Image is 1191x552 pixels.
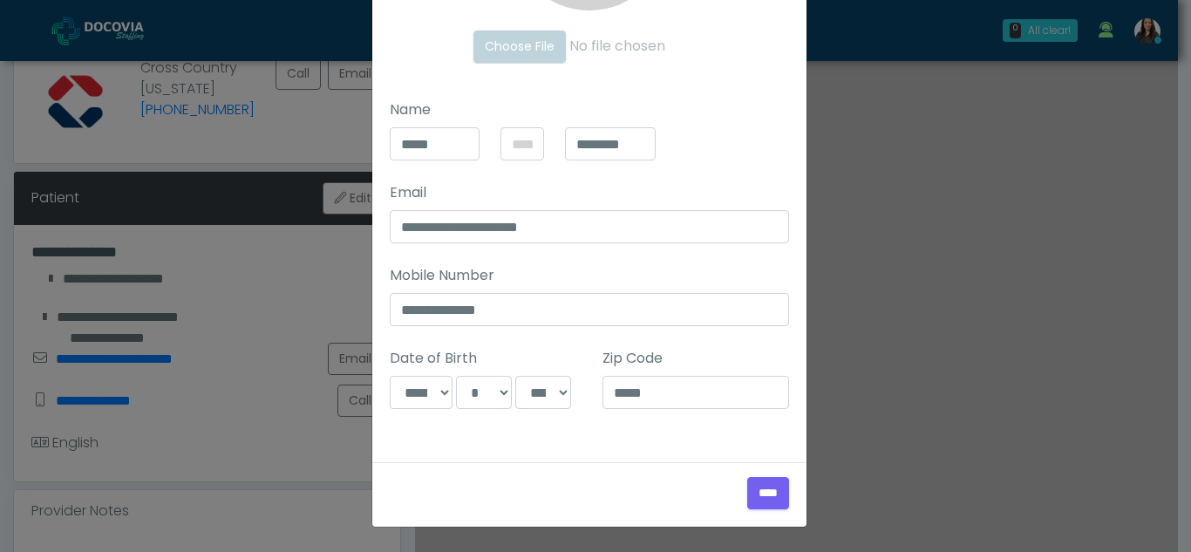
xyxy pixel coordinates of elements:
[390,265,494,286] label: Mobile Number
[390,182,426,203] label: Email
[390,348,576,369] label: Date of Birth
[14,7,66,59] button: Open LiveChat chat widget
[602,348,789,369] label: Zip Code
[390,99,431,120] label: Name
